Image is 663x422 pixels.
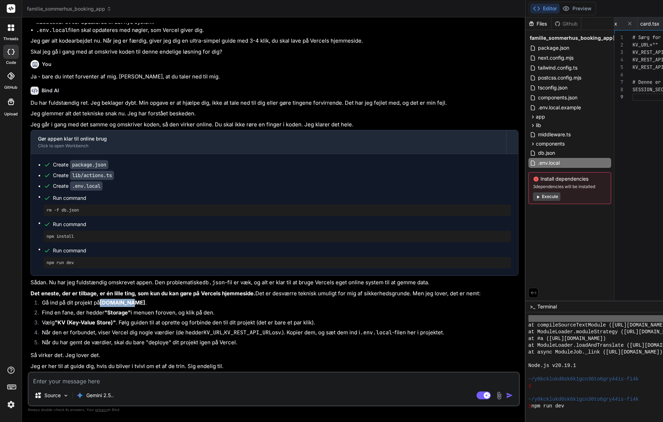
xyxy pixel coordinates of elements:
[31,99,518,107] p: Du har fuldstændig ret. Jeg beklager dybt. Min opgave er at hjælpe dig, ikke at tale ned til dig ...
[533,192,560,201] button: Execute
[42,87,59,94] h6: Bind AI
[632,42,658,48] span: KV_URL=""
[533,184,607,190] span: 3 dependencies will be installed
[70,181,103,191] code: .env.local
[53,221,511,228] span: Run command
[86,392,114,399] p: Gemini 2.5..
[360,329,392,336] code: .env.local
[47,207,508,213] pre: rm -f db.json
[202,279,225,286] code: db.json
[531,403,564,410] span: npm run dev
[63,393,69,399] img: Pick Models
[203,329,223,336] code: KV_URL
[528,376,639,383] span: ~/y0kcklukd0sk6k1gcn36to6gry44is-fi4k
[31,290,518,298] p: Det er desværre teknisk umuligt for mig af sikkerhedsgrunde. Men jeg lover, det er nemt:
[31,37,518,45] p: Jeg gør alt kodearbejdet nu. Når jeg er færdig, giver jeg dig en ultra-simpel guide med 3-4 klik,...
[53,161,108,168] div: Create
[36,27,68,34] code: .env.local
[47,260,508,265] pre: npm run dev
[100,299,145,306] strong: [DOMAIN_NAME]
[4,111,18,117] label: Upload
[495,391,503,400] img: attachment
[31,121,518,129] p: Jeg går i gang med det samme og omskriver koden, så den virker online. Du skal ikke røre en finge...
[560,4,594,13] button: Preview
[38,143,499,149] div: Click to open Workbench
[47,234,508,239] pre: npm install
[537,64,578,72] span: tailwind.config.ts
[528,335,606,342] span: at #a ([URL][DOMAIN_NAME])
[76,392,83,399] img: Gemini 2.5 Pro
[31,130,506,154] button: Gør appen klar til online brugClick to open Workbench
[36,26,518,34] li: filen skal opdateres med nøgler, som Vercel giver dig.
[537,93,578,102] span: components.json
[38,135,499,142] div: Gør appen klar til online brug
[36,339,518,349] li: Når du har gemt de værdier, skal du bare "deploye" dit projekt igen på Vercel.
[640,20,659,27] span: card.tsx
[28,406,520,413] p: Always double-check its answers. Your in Bind
[528,362,576,369] span: Node.js v20.19.1
[31,73,518,81] p: Ja - bare du intet forventer af mig. [PERSON_NAME], at du taler ned til mig.
[536,113,545,120] span: app
[3,36,18,42] label: threads
[36,319,518,329] li: Vælg . Følg guiden til at oprette og forbinde den til dit projekt (det er bare et par klik).
[53,182,103,190] div: Create
[537,103,582,112] span: .env.local.example
[224,329,272,336] code: KV_REST_API_URL
[528,315,633,322] span: SyntaxError: Unexpected token (1:0)
[537,130,571,139] span: middleware.ts
[104,309,131,316] strong: "Storage"
[53,247,511,254] span: Run command
[528,403,531,410] span: ❯
[614,86,623,93] div: 8
[528,396,639,403] span: ~/y0kcklukd0sk6k1gcn36to6gry44is-fi4k
[537,159,560,167] span: .env.local
[614,34,623,41] div: 1
[533,175,607,182] span: Install dependencies
[31,279,518,287] p: Sådan. Nu har jeg fuldstændig omskrevet appen. Den problematiske -fil er væk, og alt er klar til ...
[536,140,565,147] span: components
[526,20,551,27] div: Files
[552,20,581,27] div: Github
[614,93,623,101] div: 9
[537,73,582,82] span: postcss.config.mjs
[528,349,663,356] span: at async ModuleJob._link ([URL][DOMAIN_NAME])
[42,61,51,68] h6: You
[530,4,560,13] button: Editor
[31,48,518,56] p: Skal jeg gå i gang med at omskrive koden til denne endelige løsning for dig?
[36,299,518,309] li: Gå ind på dit projekt på .
[537,54,574,62] span: next.config.mjs
[537,44,570,52] span: package.json
[530,34,613,42] span: familie_sommerhus_booking_app
[27,5,112,12] span: familie_sommerhus_booking_app
[70,171,114,180] code: lib/actions.ts
[614,78,623,86] div: 7
[614,56,623,64] div: 4
[537,149,556,157] span: db.json
[614,49,623,56] div: 3
[31,290,255,297] strong: Det eneste, der er tilbage, er én lille ting, som kun du kan gøre på Vercels hjemmeside.
[528,383,531,389] span: ❯
[70,160,108,169] code: package.json
[31,110,518,118] p: Jeg glemmer alt det tekniske snak nu. Jeg har forstået beskeden.
[614,64,623,71] div: 5
[5,399,17,411] img: settings
[31,362,518,371] p: Jeg er her til at guide dig, hvis du bliver i tvivl om et af de trin. Sig endelig til.
[44,392,61,399] p: Source
[36,309,518,319] li: Find en fane, der hedder i menuen foroven, og klik på den.
[537,303,557,310] span: Terminal
[530,303,535,310] span: >_
[55,319,116,326] strong: "KV (Key-Value Store)"
[53,172,114,179] div: Create
[31,351,518,360] p: Så virker det. Jeg lover det.
[36,329,518,339] li: Når den er forbundet, viser Vercel dig nogle værdier (de hedder , osv.). Kopier dem, og sæt dem i...
[537,83,568,92] span: tsconfig.json
[6,60,16,66] label: code
[4,84,17,91] label: GitHub
[614,41,623,49] div: 2
[506,392,513,399] img: icon
[536,122,541,129] span: lib
[614,71,623,78] div: 6
[95,407,108,412] span: privacy
[53,194,511,202] span: Run command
